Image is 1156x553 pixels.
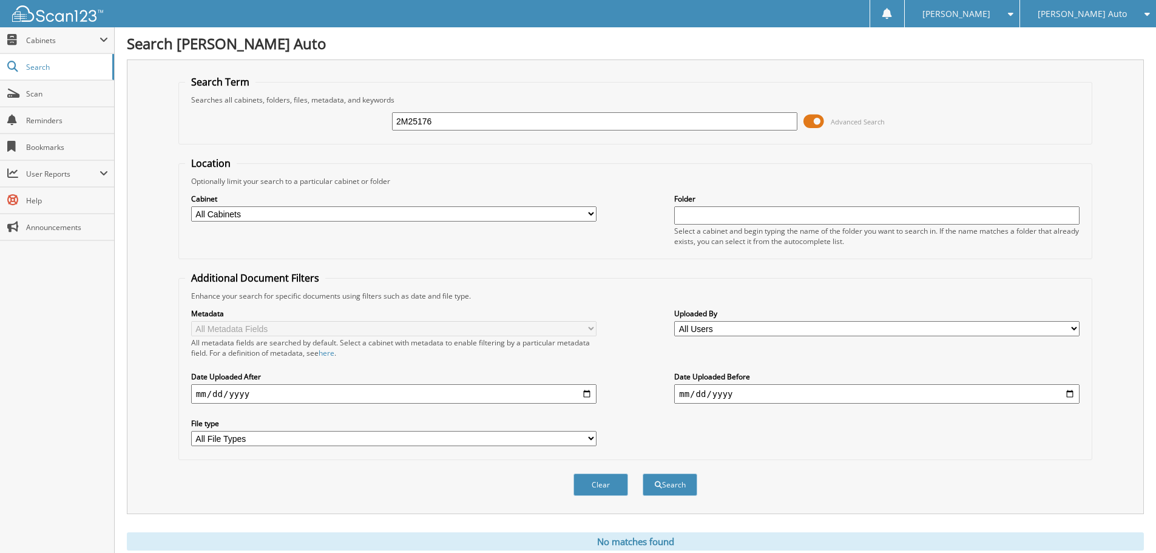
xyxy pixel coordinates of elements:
[674,384,1080,404] input: end
[674,371,1080,382] label: Date Uploaded Before
[185,75,255,89] legend: Search Term
[674,194,1080,204] label: Folder
[26,35,100,46] span: Cabinets
[319,348,334,358] a: here
[26,195,108,206] span: Help
[26,142,108,152] span: Bookmarks
[191,338,597,358] div: All metadata fields are searched by default. Select a cabinet with metadata to enable filtering b...
[185,176,1086,186] div: Optionally limit your search to a particular cabinet or folder
[573,473,628,496] button: Clear
[26,89,108,99] span: Scan
[1038,10,1127,18] span: [PERSON_NAME] Auto
[191,194,597,204] label: Cabinet
[922,10,990,18] span: [PERSON_NAME]
[26,222,108,232] span: Announcements
[674,226,1080,246] div: Select a cabinet and begin typing the name of the folder you want to search in. If the name match...
[26,62,106,72] span: Search
[185,271,325,285] legend: Additional Document Filters
[26,115,108,126] span: Reminders
[674,308,1080,319] label: Uploaded By
[185,157,237,170] legend: Location
[185,291,1086,301] div: Enhance your search for specific documents using filters such as date and file type.
[191,308,597,319] label: Metadata
[127,33,1144,53] h1: Search [PERSON_NAME] Auto
[185,95,1086,105] div: Searches all cabinets, folders, files, metadata, and keywords
[191,418,597,429] label: File type
[191,384,597,404] input: start
[831,117,885,126] span: Advanced Search
[191,371,597,382] label: Date Uploaded After
[12,5,103,22] img: scan123-logo-white.svg
[26,169,100,179] span: User Reports
[127,532,1144,551] div: No matches found
[643,473,697,496] button: Search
